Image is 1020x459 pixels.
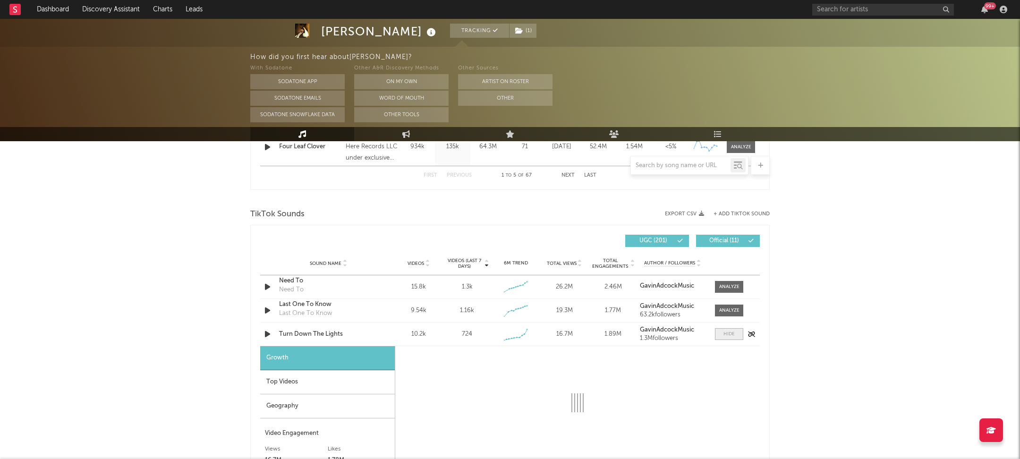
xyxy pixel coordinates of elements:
[354,91,449,106] button: Word Of Mouth
[543,306,586,315] div: 19.3M
[981,6,988,13] button: 99+
[640,283,694,289] strong: GavinAdcockMusic
[546,142,578,152] div: [DATE]
[250,63,345,74] div: With Sodatone
[397,306,441,315] div: 9.54k
[631,238,675,244] span: UGC ( 201 )
[625,235,689,247] button: UGC(201)
[260,394,395,418] div: Geography
[458,91,552,106] button: Other
[714,212,770,217] button: + Add TikTok Sound
[640,303,694,309] strong: GavinAdcockMusic
[354,74,449,89] button: On My Own
[702,238,746,244] span: Official ( 11 )
[450,24,509,38] button: Tracking
[460,306,474,315] div: 1.16k
[640,283,705,289] a: GavinAdcockMusic
[354,63,449,74] div: Other A&R Discovery Methods
[561,173,575,178] button: Next
[458,74,552,89] button: Artist on Roster
[506,173,511,178] span: to
[640,312,705,318] div: 63.2k followers
[462,330,472,339] div: 724
[640,303,705,310] a: GavinAdcockMusic
[704,212,770,217] button: + Add TikTok Sound
[250,74,345,89] button: Sodatone App
[510,24,536,38] button: (1)
[250,91,345,106] button: Sodatone Emails
[547,261,577,266] span: Total Views
[402,142,433,152] div: 934k
[397,282,441,292] div: 15.8k
[584,173,596,178] button: Last
[458,63,552,74] div: Other Sources
[250,51,1020,63] div: How did you first hear about [PERSON_NAME] ?
[591,306,635,315] div: 1.77M
[279,285,304,295] div: Need To
[582,142,614,152] div: 52.4M
[619,142,650,152] div: 1.54M
[265,428,390,439] div: Video Engagement
[494,260,538,267] div: 6M Trend
[250,107,345,122] button: Sodatone Snowflake Data
[408,261,424,266] span: Videos
[591,258,629,269] span: Total Engagements
[508,142,541,152] div: 71
[631,162,731,170] input: Search by song name or URL
[279,309,332,318] div: Last One To Know
[640,335,705,342] div: 1.3M followers
[812,4,954,16] input: Search for artists
[509,24,537,38] span: ( 1 )
[696,235,760,247] button: Official(11)
[279,330,378,339] a: Turn Down The Lights
[518,173,524,178] span: of
[250,209,305,220] span: TikTok Sounds
[310,261,341,266] span: Sound Name
[462,282,473,292] div: 1.3k
[543,282,586,292] div: 26.2M
[447,173,472,178] button: Previous
[655,142,687,152] div: <5%
[354,107,449,122] button: Other Tools
[640,327,705,333] a: GavinAdcockMusic
[265,443,328,455] div: Views
[665,211,704,217] button: Export CSV
[279,276,378,286] a: Need To
[437,142,468,152] div: 135k
[644,260,695,266] span: Author / Followers
[984,2,996,9] div: 99 +
[279,142,341,152] a: Four Leaf Clover
[591,282,635,292] div: 2.46M
[321,24,438,39] div: [PERSON_NAME]
[543,330,586,339] div: 16.7M
[640,327,694,333] strong: GavinAdcockMusic
[491,170,543,181] div: 1 5 67
[445,258,484,269] span: Videos (last 7 days)
[591,330,635,339] div: 1.89M
[473,142,503,152] div: 64.3M
[260,370,395,394] div: Top Videos
[260,346,395,370] div: Growth
[279,300,378,309] a: Last One To Know
[346,130,397,164] div: © 2024 Thrivin Here Records LLC under exclusive license to Warner Music Nashville
[328,443,391,455] div: Likes
[424,173,437,178] button: First
[397,330,441,339] div: 10.2k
